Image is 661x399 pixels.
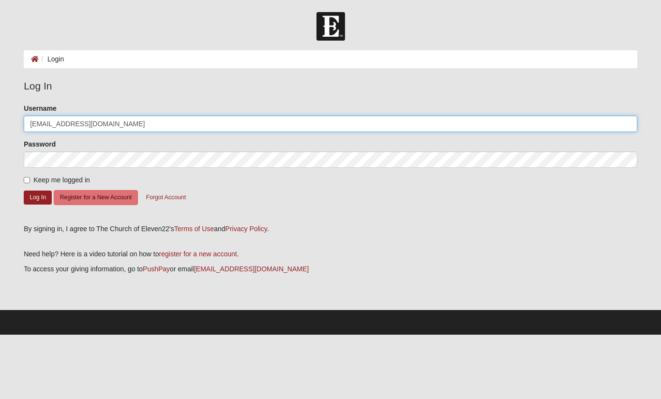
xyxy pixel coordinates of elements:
a: PushPay [143,265,170,273]
p: To access your giving information, go to or email [24,264,637,274]
button: Register for a New Account [54,190,138,205]
div: By signing in, I agree to The Church of Eleven22's and . [24,224,637,234]
label: Username [24,103,57,113]
input: Keep me logged in [24,177,30,183]
p: Need help? Here is a video tutorial on how to . [24,249,637,259]
legend: Log In [24,78,637,94]
button: Forgot Account [140,190,192,205]
a: Privacy Policy [225,225,267,233]
img: Church of Eleven22 Logo [316,12,345,41]
a: register for a new account [159,250,237,258]
button: Log In [24,191,52,205]
a: [EMAIL_ADDRESS][DOMAIN_NAME] [194,265,309,273]
a: Terms of Use [174,225,214,233]
li: Login [39,54,64,64]
span: Keep me logged in [33,176,90,184]
label: Password [24,139,56,149]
